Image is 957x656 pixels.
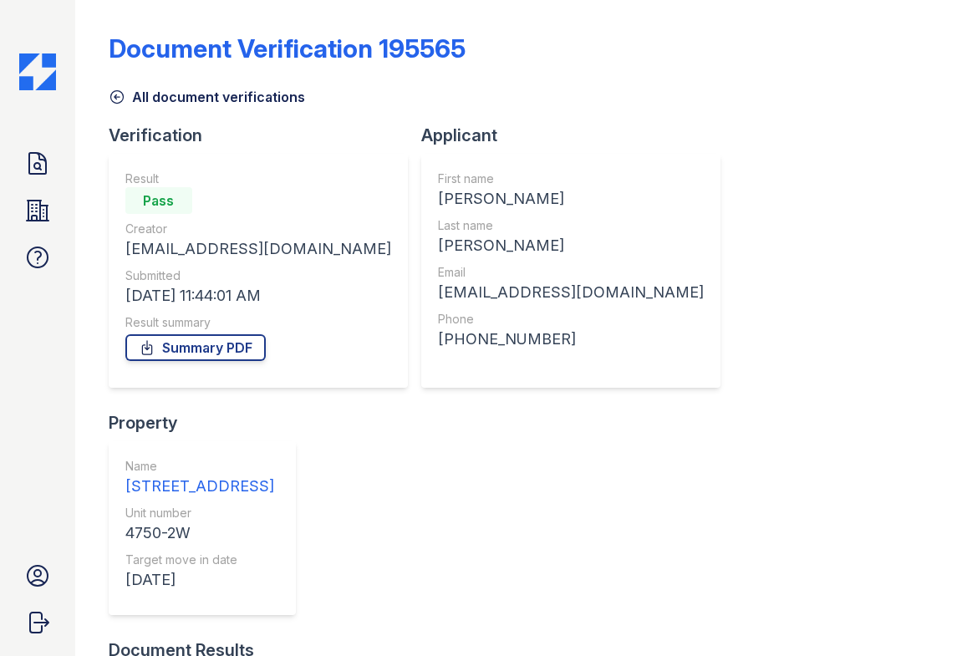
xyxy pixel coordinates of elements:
div: [EMAIL_ADDRESS][DOMAIN_NAME] [125,237,391,261]
div: Name [125,458,274,475]
div: [STREET_ADDRESS] [125,475,274,498]
iframe: chat widget [887,589,940,639]
div: Submitted [125,267,391,284]
div: Property [109,411,309,435]
div: [PERSON_NAME] [438,234,704,257]
div: [DATE] 11:44:01 AM [125,284,391,308]
div: Target move in date [125,552,274,568]
img: CE_Icon_Blue-c292c112584629df590d857e76928e9f676e5b41ef8f769ba2f05ee15b207248.png [19,53,56,90]
a: Name [STREET_ADDRESS] [125,458,274,498]
div: [PHONE_NUMBER] [438,328,704,351]
a: All document verifications [109,87,305,107]
div: Unit number [125,505,274,521]
div: Verification [109,124,421,147]
div: First name [438,170,704,187]
div: Creator [125,221,391,237]
div: Phone [438,311,704,328]
div: [EMAIL_ADDRESS][DOMAIN_NAME] [438,281,704,304]
div: Result summary [125,314,391,331]
div: [DATE] [125,568,274,592]
div: Last name [438,217,704,234]
div: Result [125,170,391,187]
a: Summary PDF [125,334,266,361]
div: Document Verification 195565 [109,33,466,64]
div: 4750-2W [125,521,274,545]
div: [PERSON_NAME] [438,187,704,211]
div: Applicant [421,124,734,147]
div: Pass [125,187,192,214]
div: Email [438,264,704,281]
